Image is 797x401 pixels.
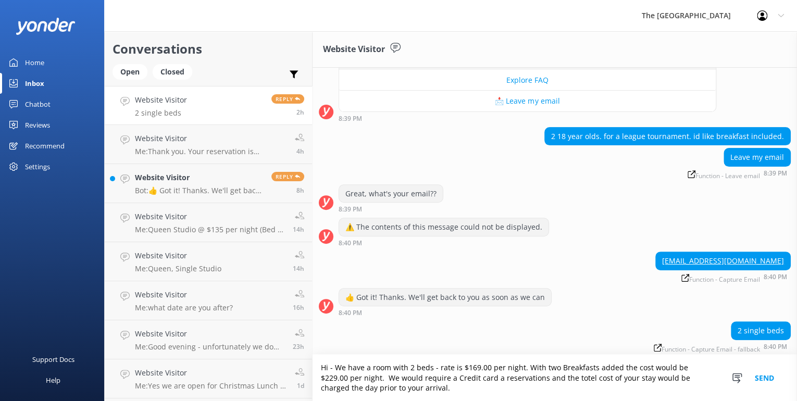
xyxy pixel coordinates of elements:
h4: Website Visitor [135,289,233,300]
textarea: Hi - We have a room with 2 beds - rate is $169.00 per night. With two Breakfasts added the cost w... [313,355,797,401]
p: Me: Yes we are open for Christmas Lunch - 12 noon & Christmas Evening Dinner @ 6pm . Bookings are... [135,381,287,391]
a: Website VisitorMe:what date are you after?16h [105,281,312,320]
span: Function - Leave email [688,170,760,179]
span: Reply [271,94,304,104]
h4: Website Visitor [135,133,287,144]
div: 2 single beds [731,322,790,340]
strong: 8:40 PM [764,274,787,283]
strong: 8:40 PM [764,344,787,353]
p: Me: Good evening - unfortunately we do not have any rooms available with 2 beds on [DATE]. [135,342,285,352]
span: Sep 09 2025 08:40pm (UTC +12:00) Pacific/Auckland [296,108,304,117]
strong: 8:39 PM [764,170,787,179]
h4: Website Visitor [135,250,221,261]
h4: Website Visitor [135,328,285,340]
h2: Conversations [113,39,304,59]
a: Website VisitorMe:Queen Studio @ $135 per night (Bed & Breakfast) - x1 adult - total Bed & Breakf... [105,203,312,242]
strong: 8:40 PM [339,310,362,316]
h4: Website Visitor [135,211,285,222]
div: Help [46,370,60,391]
button: 📩 Leave my email [339,91,716,111]
a: [EMAIL_ADDRESS][DOMAIN_NAME] [662,256,784,266]
div: Recommend [25,135,65,156]
div: Great, what's your email?? [339,185,443,203]
p: Me: Queen Studio @ $135 per night (Bed & Breakfast) - x1 adult - total Bed & Breakfast package - ... [135,225,285,234]
div: Sep 09 2025 08:39pm (UTC +12:00) Pacific/Auckland [339,205,443,212]
a: Website VisitorMe:Yes we are open for Christmas Lunch - 12 noon & Christmas Evening Dinner @ 6pm ... [105,359,312,398]
div: Closed [153,64,192,80]
div: Sep 09 2025 08:39pm (UTC +12:00) Pacific/Auckland [684,169,791,179]
div: Inbox [25,73,44,94]
span: Sep 09 2025 08:00am (UTC +12:00) Pacific/Auckland [293,264,304,273]
p: Me: what date are you after? [135,303,233,312]
p: Me: Queen, Single Studio [135,264,221,273]
strong: 8:39 PM [339,206,362,212]
a: Open [113,66,153,77]
div: Sep 09 2025 08:39pm (UTC +12:00) Pacific/Auckland [339,115,716,122]
span: Sep 09 2025 06:17pm (UTC +12:00) Pacific/Auckland [296,147,304,156]
h4: Website Visitor [135,94,187,106]
a: Website VisitorMe:Good evening - unfortunately we do not have any rooms available with 2 beds on ... [105,320,312,359]
span: Sep 09 2025 02:42pm (UTC +12:00) Pacific/Auckland [296,186,304,195]
strong: 8:40 PM [339,240,362,246]
span: Function - Capture Email - fallback [654,344,760,353]
div: Open [113,64,147,80]
a: Website VisitorMe:Queen, Single Studio14h [105,242,312,281]
div: Reviews [25,115,50,135]
button: Send [745,355,784,401]
span: Sep 08 2025 10:56pm (UTC +12:00) Pacific/Auckland [293,342,304,351]
h4: Website Visitor [135,172,264,183]
span: Sep 09 2025 08:05am (UTC +12:00) Pacific/Auckland [293,225,304,234]
span: Reply [271,172,304,181]
button: Explore FAQ [339,70,716,91]
span: Sep 08 2025 12:21pm (UTC +12:00) Pacific/Auckland [297,381,304,390]
div: Settings [25,156,50,177]
img: yonder-white-logo.png [16,18,76,35]
div: Sep 09 2025 08:40pm (UTC +12:00) Pacific/Auckland [339,239,549,246]
div: Chatbot [25,94,51,115]
a: Website VisitorMe:Thank you. Your reservation is confirmed.4h [105,125,312,164]
div: Sep 09 2025 08:40pm (UTC +12:00) Pacific/Auckland [655,273,791,283]
div: 👍 Got it! Thanks. We'll get back to you as soon as we can [339,289,551,306]
a: Closed [153,66,197,77]
div: ⚠️ The contents of this message could not be displayed. [339,218,549,236]
p: Bot: 👍 Got it! Thanks. We'll get back to you as soon as we can [135,186,264,195]
div: 2 18 year olds. for a league tournament. id like breakfast included. [545,128,790,145]
a: Website VisitorBot:👍 Got it! Thanks. We'll get back to you as soon as we canReply8h [105,164,312,203]
p: 2 single beds [135,108,187,118]
div: Home [25,52,44,73]
div: Support Docs [32,349,74,370]
strong: 8:39 PM [339,116,362,122]
span: Function - Capture Email [681,274,760,283]
p: Me: Thank you. Your reservation is confirmed. [135,147,287,156]
div: Sep 09 2025 08:40pm (UTC +12:00) Pacific/Auckland [650,343,791,353]
h4: Website Visitor [135,367,287,379]
div: Sep 09 2025 08:40pm (UTC +12:00) Pacific/Auckland [339,309,552,316]
div: Leave my email [724,148,790,166]
h3: Website Visitor [323,43,385,56]
span: Sep 09 2025 06:43am (UTC +12:00) Pacific/Auckland [293,303,304,312]
a: Website Visitor2 single bedsReply2h [105,86,312,125]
